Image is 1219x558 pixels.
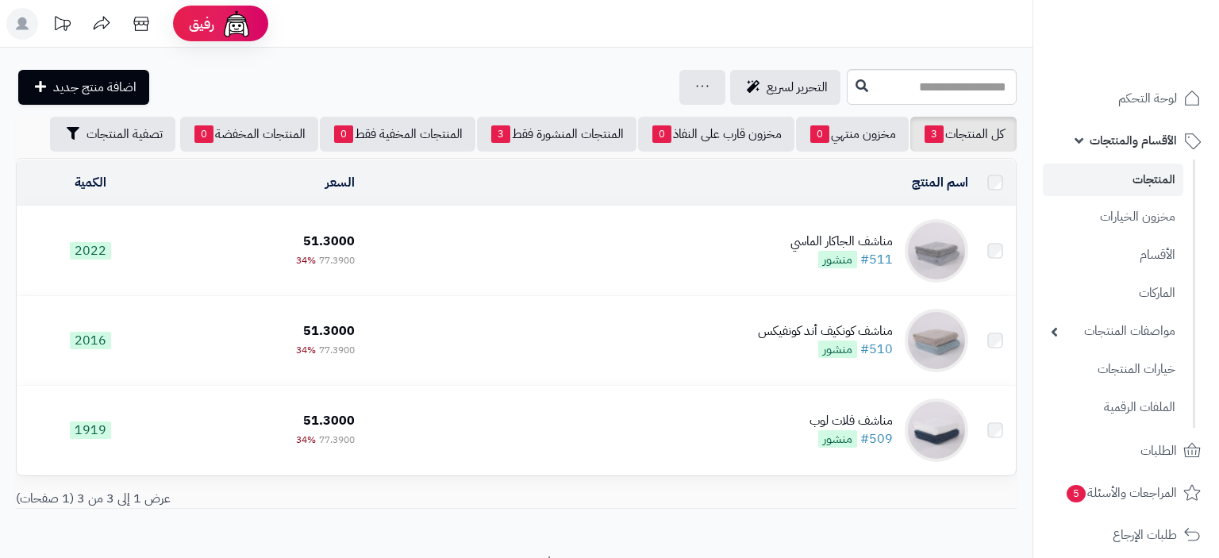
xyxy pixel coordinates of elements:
[910,117,1017,152] a: كل المنتجات3
[905,219,968,283] img: مناشف الجاكار الماسي
[319,433,355,447] span: 77.3900
[818,430,857,448] span: منشور
[70,242,111,260] span: 2022
[296,343,316,357] span: 34%
[1043,516,1209,554] a: طلبات الإرجاع
[730,70,840,105] a: التحرير لسريع
[42,8,82,44] a: تحديثات المنصة
[221,8,252,40] img: ai-face.png
[194,125,213,143] span: 0
[87,125,163,144] span: تصفية المنتجات
[70,332,111,349] span: 2016
[818,341,857,358] span: منشور
[652,125,671,143] span: 0
[1043,276,1183,310] a: الماركات
[296,253,316,267] span: 34%
[810,125,829,143] span: 0
[1043,164,1183,196] a: المنتجات
[491,125,510,143] span: 3
[818,251,857,268] span: منشور
[334,125,353,143] span: 0
[477,117,636,152] a: المنتجات المنشورة فقط3
[905,398,968,462] img: مناشف فلات لوب
[1065,482,1177,504] span: المراجعات والأسئلة
[303,321,355,341] span: 51.3000
[303,411,355,430] span: 51.3000
[319,253,355,267] span: 77.3900
[905,309,968,372] img: مناشف كونكيف أند كونفيكس
[1043,432,1209,470] a: الطلبات
[767,78,828,97] span: التحرير لسريع
[1090,129,1177,152] span: الأقسام والمنتجات
[50,117,175,152] button: تصفية المنتجات
[1043,314,1183,348] a: مواصفات المنتجات
[758,322,893,341] div: مناشف كونكيف أند كونفيكس
[860,429,893,448] a: #509
[1043,200,1183,234] a: مخزون الخيارات
[1140,440,1177,462] span: الطلبات
[303,232,355,251] span: 51.3000
[4,490,517,508] div: عرض 1 إلى 3 من 3 (1 صفحات)
[1067,485,1086,502] span: 5
[1043,391,1183,425] a: الملفات الرقمية
[809,412,893,430] div: مناشف فلات لوب
[1118,87,1177,110] span: لوحة التحكم
[325,173,355,192] a: السعر
[1111,43,1204,76] img: logo-2.png
[75,173,106,192] a: الكمية
[1043,238,1183,272] a: الأقسام
[1043,79,1209,117] a: لوحة التحكم
[638,117,794,152] a: مخزون قارب على النفاذ0
[18,70,149,105] a: اضافة منتج جديد
[1043,474,1209,512] a: المراجعات والأسئلة5
[912,173,968,192] a: اسم المنتج
[189,14,214,33] span: رفيق
[1043,352,1183,387] a: خيارات المنتجات
[180,117,318,152] a: المنتجات المخفضة0
[296,433,316,447] span: 34%
[796,117,909,152] a: مخزون منتهي0
[1113,524,1177,546] span: طلبات الإرجاع
[53,78,137,97] span: اضافة منتج جديد
[319,343,355,357] span: 77.3900
[925,125,944,143] span: 3
[790,233,893,251] div: مناشف الجاكار الماسي
[860,340,893,359] a: #510
[70,421,111,439] span: 1919
[320,117,475,152] a: المنتجات المخفية فقط0
[860,250,893,269] a: #511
